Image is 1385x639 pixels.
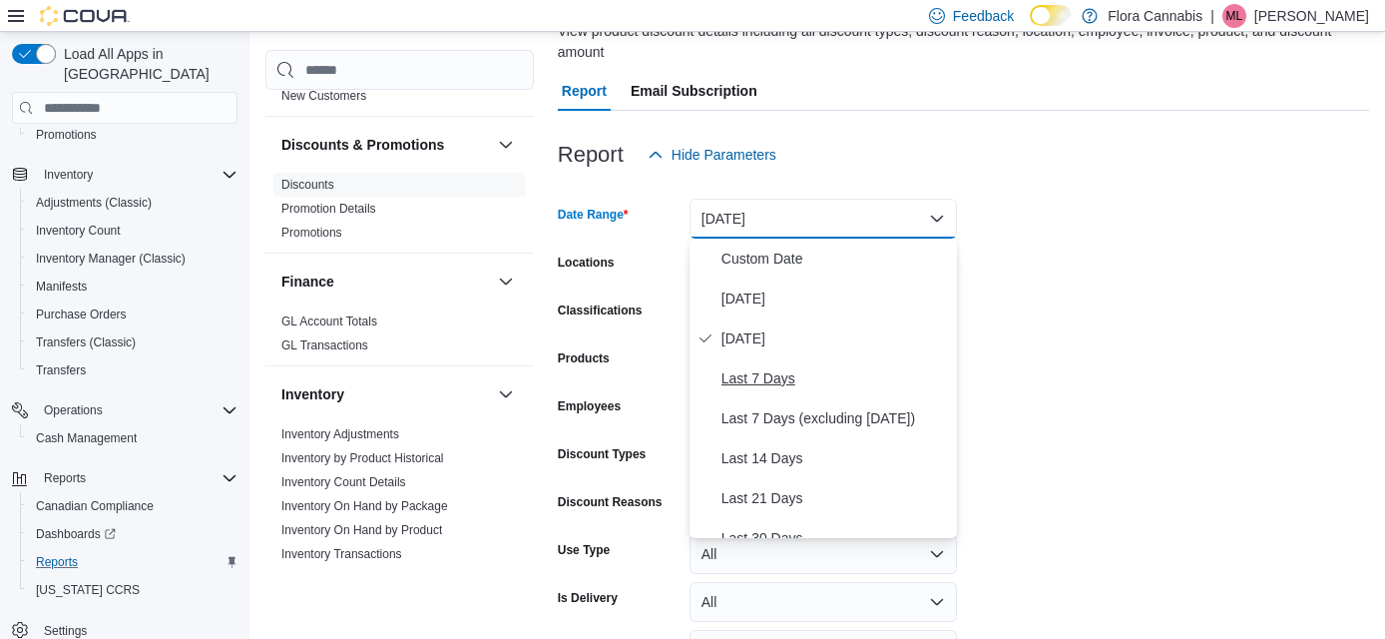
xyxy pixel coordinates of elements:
[28,247,194,271] a: Inventory Manager (Classic)
[20,301,245,328] button: Purchase Orders
[281,89,366,103] a: New Customers
[281,499,448,513] a: Inventory On Hand by Package
[494,270,518,294] button: Finance
[281,547,402,561] a: Inventory Transactions
[1226,4,1243,28] span: ML
[721,486,949,510] span: Last 21 Days
[281,178,334,192] a: Discounts
[28,123,237,147] span: Promotions
[36,307,127,322] span: Purchase Orders
[20,548,245,576] button: Reports
[20,492,245,520] button: Canadian Compliance
[631,71,757,111] span: Email Subscription
[690,582,957,622] button: All
[28,303,237,326] span: Purchase Orders
[558,398,621,414] label: Employees
[1108,4,1202,28] p: Flora Cannabis
[28,550,86,574] a: Reports
[281,450,444,466] span: Inventory by Product Historical
[36,398,237,422] span: Operations
[281,202,376,216] a: Promotion Details
[36,195,152,211] span: Adjustments (Classic)
[40,6,130,26] img: Cova
[690,239,957,538] div: Select listbox
[44,402,103,418] span: Operations
[28,358,94,382] a: Transfers
[4,464,245,492] button: Reports
[558,446,646,462] label: Discount Types
[281,427,399,441] a: Inventory Adjustments
[281,426,399,442] span: Inventory Adjustments
[281,201,376,217] span: Promotion Details
[281,475,406,489] a: Inventory Count Details
[20,328,245,356] button: Transfers (Classic)
[281,314,377,329] span: GL Account Totals
[28,550,237,574] span: Reports
[281,135,490,155] button: Discounts & Promotions
[690,199,957,239] button: [DATE]
[20,424,245,452] button: Cash Management
[4,161,245,189] button: Inventory
[721,247,949,271] span: Custom Date
[44,470,86,486] span: Reports
[265,173,534,253] div: Discounts & Promotions
[281,272,490,292] button: Finance
[44,167,93,183] span: Inventory
[281,384,344,404] h3: Inventory
[558,143,624,167] h3: Report
[36,334,136,350] span: Transfers (Classic)
[281,338,368,352] a: GL Transactions
[281,384,490,404] button: Inventory
[20,245,245,273] button: Inventory Manager (Classic)
[558,350,610,366] label: Products
[4,396,245,424] button: Operations
[36,398,111,422] button: Operations
[36,430,137,446] span: Cash Management
[20,520,245,548] a: Dashboards
[558,494,663,510] label: Discount Reasons
[281,498,448,514] span: Inventory On Hand by Package
[281,226,342,240] a: Promotions
[36,582,140,598] span: [US_STATE] CCRS
[558,303,643,319] label: Classifications
[1210,4,1214,28] p: |
[28,123,105,147] a: Promotions
[558,207,629,223] label: Date Range
[56,44,237,84] span: Load All Apps in [GEOGRAPHIC_DATA]
[36,127,97,143] span: Promotions
[281,315,377,328] a: GL Account Totals
[1254,4,1369,28] p: [PERSON_NAME]
[672,145,776,165] span: Hide Parameters
[44,623,87,639] span: Settings
[36,498,154,514] span: Canadian Compliance
[36,251,186,267] span: Inventory Manager (Classic)
[1222,4,1246,28] div: Markku Luopa
[721,287,949,311] span: [DATE]
[36,554,78,570] span: Reports
[953,6,1014,26] span: Feedback
[690,534,957,574] button: All
[281,474,406,490] span: Inventory Count Details
[562,71,607,111] span: Report
[28,426,145,450] a: Cash Management
[36,163,237,187] span: Inventory
[28,522,124,546] a: Dashboards
[20,273,245,301] button: Manifests
[721,446,949,470] span: Last 14 Days
[28,494,237,518] span: Canadian Compliance
[721,366,949,390] span: Last 7 Days
[281,523,442,537] a: Inventory On Hand by Product
[1030,5,1072,26] input: Dark Mode
[36,362,86,378] span: Transfers
[20,576,245,604] button: [US_STATE] CCRS
[281,451,444,465] a: Inventory by Product Historical
[20,121,245,149] button: Promotions
[558,590,618,606] label: Is Delivery
[36,526,116,542] span: Dashboards
[281,225,342,241] span: Promotions
[494,133,518,157] button: Discounts & Promotions
[28,522,237,546] span: Dashboards
[28,275,237,299] span: Manifests
[1030,26,1031,27] span: Dark Mode
[28,330,144,354] a: Transfers (Classic)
